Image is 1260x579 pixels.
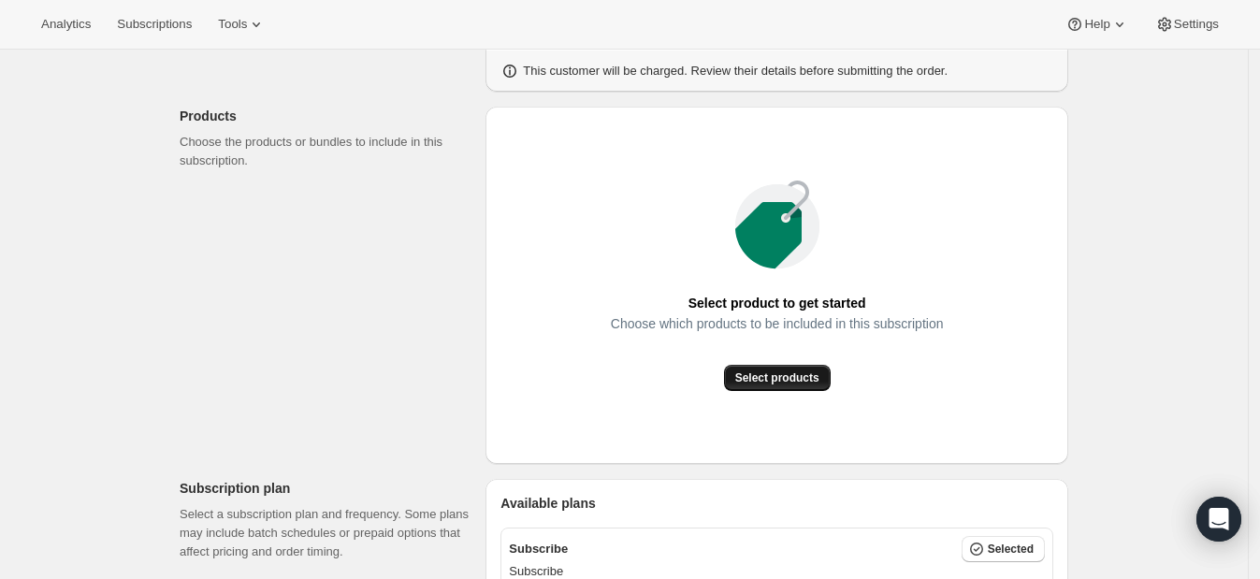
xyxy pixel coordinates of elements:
[735,370,819,385] span: Select products
[218,17,247,32] span: Tools
[1054,11,1139,37] button: Help
[509,540,568,558] p: Subscribe
[180,107,471,125] p: Products
[207,11,277,37] button: Tools
[611,311,944,337] span: Choose which products to be included in this subscription
[1196,497,1241,542] div: Open Intercom Messenger
[988,542,1034,557] span: Selected
[30,11,102,37] button: Analytics
[106,11,203,37] button: Subscriptions
[688,290,866,316] span: Select product to get started
[117,17,192,32] span: Subscriptions
[500,494,595,513] span: Available plans
[962,536,1045,562] button: Selected
[1174,17,1219,32] span: Settings
[180,133,471,170] p: Choose the products or bundles to include in this subscription.
[1144,11,1230,37] button: Settings
[1084,17,1109,32] span: Help
[724,365,831,391] button: Select products
[180,505,471,561] p: Select a subscription plan and frequency. Some plans may include batch schedules or prepaid optio...
[523,62,948,80] p: This customer will be charged. Review their details before submitting the order.
[41,17,91,32] span: Analytics
[180,479,471,498] p: Subscription plan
